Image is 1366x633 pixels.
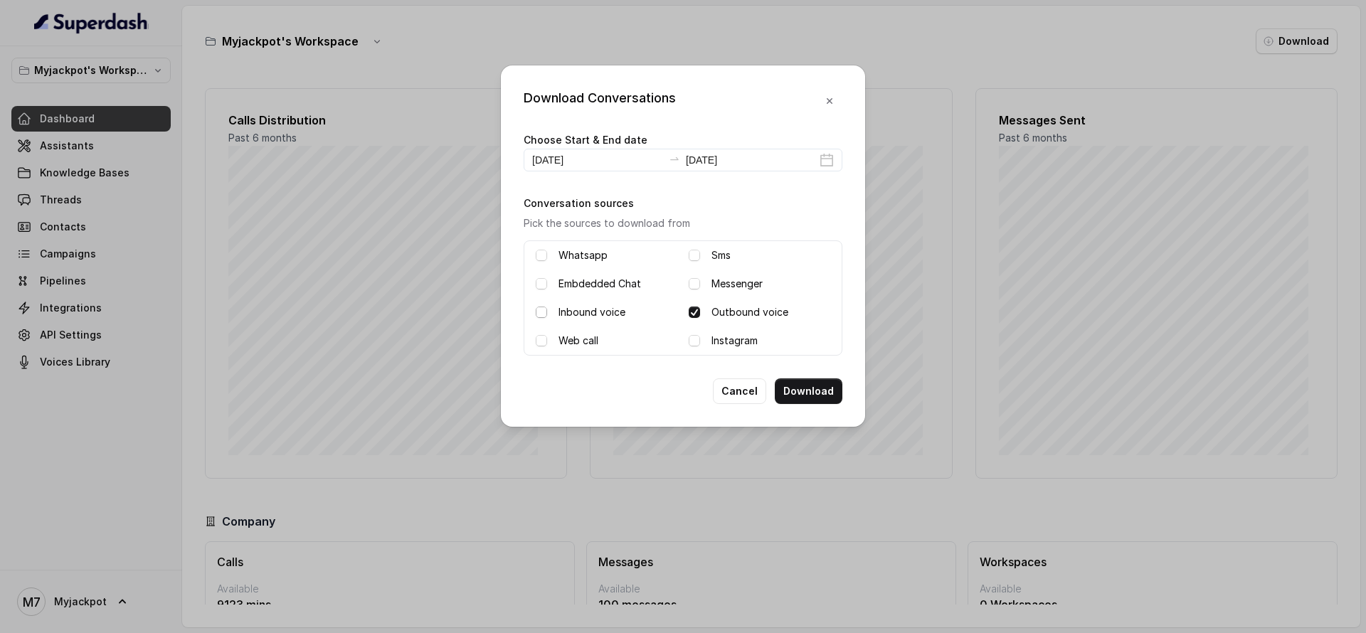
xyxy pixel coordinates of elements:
[558,332,598,349] label: Web call
[524,215,842,232] p: Pick the sources to download from
[711,332,758,349] label: Instagram
[686,152,817,168] input: End date
[524,88,676,114] div: Download Conversations
[669,153,680,164] span: swap-right
[711,247,731,264] label: Sms
[711,275,763,292] label: Messenger
[524,134,647,146] label: Choose Start & End date
[558,304,625,321] label: Inbound voice
[524,197,634,209] label: Conversation sources
[558,275,641,292] label: Embdedded Chat
[775,378,842,404] button: Download
[532,152,663,168] input: Start date
[711,304,788,321] label: Outbound voice
[713,378,766,404] button: Cancel
[558,247,608,264] label: Whatsapp
[669,153,680,164] span: to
